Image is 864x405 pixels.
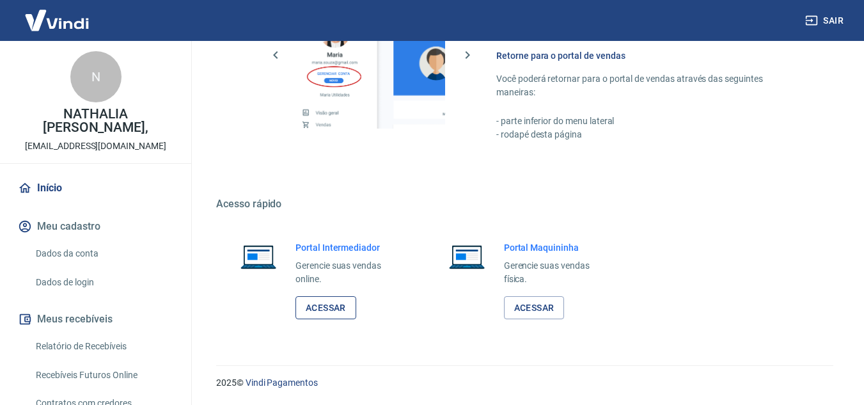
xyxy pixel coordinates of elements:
[216,376,833,390] p: 2025 ©
[10,107,181,134] p: NATHALIA [PERSON_NAME],
[440,241,494,272] img: Imagem de um notebook aberto
[496,115,803,128] p: - parte inferior do menu lateral
[295,259,402,286] p: Gerencie suas vendas online.
[216,198,833,210] h5: Acesso rápido
[25,139,166,153] p: [EMAIL_ADDRESS][DOMAIN_NAME]
[295,296,356,320] a: Acessar
[803,9,849,33] button: Sair
[504,259,610,286] p: Gerencie suas vendas física.
[31,362,176,388] a: Recebíveis Futuros Online
[504,296,565,320] a: Acessar
[232,241,285,272] img: Imagem de um notebook aberto
[496,72,803,99] p: Você poderá retornar para o portal de vendas através das seguintes maneiras:
[70,51,122,102] div: N
[504,241,610,254] h6: Portal Maquininha
[31,241,176,267] a: Dados da conta
[15,1,98,40] img: Vindi
[15,212,176,241] button: Meu cadastro
[15,305,176,333] button: Meus recebíveis
[31,333,176,360] a: Relatório de Recebíveis
[246,377,318,388] a: Vindi Pagamentos
[295,241,402,254] h6: Portal Intermediador
[496,49,803,62] h6: Retorne para o portal de vendas
[31,269,176,296] a: Dados de login
[496,128,803,141] p: - rodapé desta página
[15,174,176,202] a: Início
